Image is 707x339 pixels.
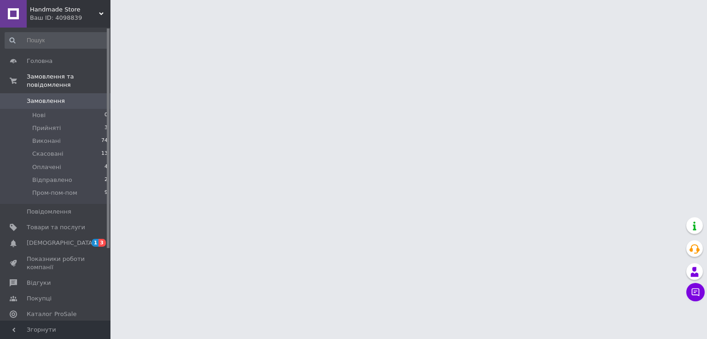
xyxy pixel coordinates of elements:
[32,150,64,158] span: Скасовані
[27,239,95,247] span: [DEMOGRAPHIC_DATA]
[5,32,109,49] input: Пошук
[99,239,106,247] span: 3
[92,239,99,247] span: 1
[30,6,99,14] span: Handmade Store
[27,57,52,65] span: Головна
[32,111,46,119] span: Нові
[27,310,76,318] span: Каталог ProSale
[101,137,108,145] span: 74
[27,255,85,271] span: Показники роботи компанії
[27,73,110,89] span: Замовлення та повідомлення
[30,14,110,22] div: Ваш ID: 4098839
[104,111,108,119] span: 0
[104,124,108,132] span: 3
[32,176,72,184] span: Відправлено
[32,137,61,145] span: Виконані
[686,283,705,301] button: Чат з покупцем
[27,223,85,232] span: Товари та послуги
[27,279,51,287] span: Відгуки
[104,163,108,171] span: 4
[27,208,71,216] span: Повідомлення
[27,97,65,105] span: Замовлення
[27,294,52,303] span: Покупці
[32,163,61,171] span: Оплачені
[101,150,108,158] span: 13
[32,124,61,132] span: Прийняті
[32,189,77,197] span: Пром-пом-пом
[104,189,108,197] span: 9
[104,176,108,184] span: 2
